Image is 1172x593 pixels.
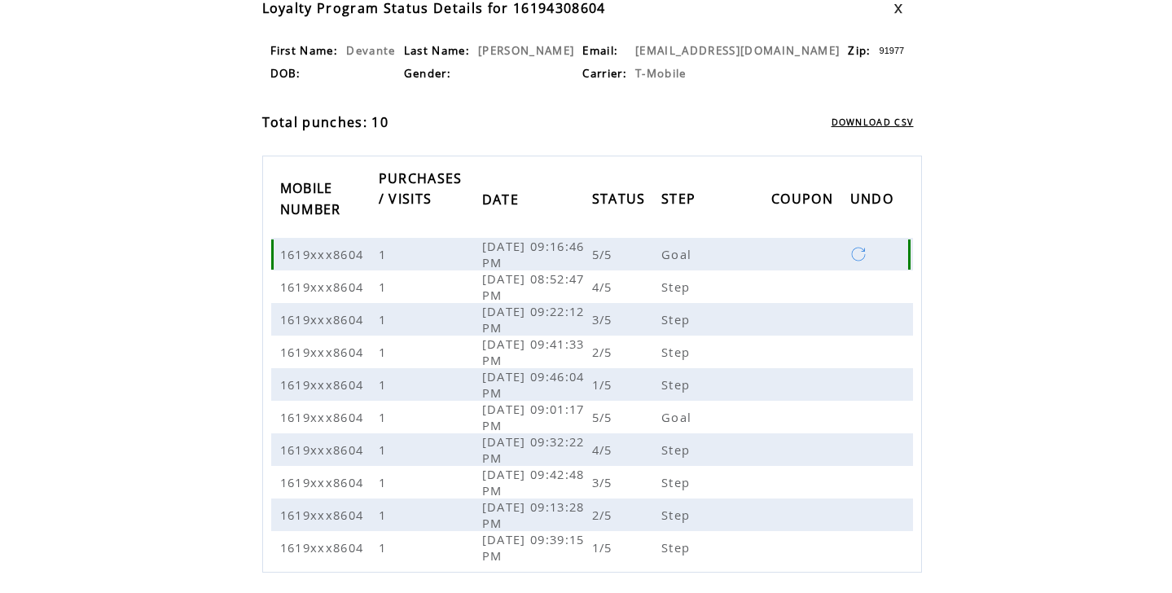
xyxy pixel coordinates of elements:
span: 1619xxx8604 [280,441,368,458]
span: 1 [379,474,390,490]
span: 1619xxx8604 [280,539,368,556]
span: 1619xxx8604 [280,376,368,393]
span: 3/5 [592,474,617,490]
span: [DATE] 08:52:47 PM [482,270,585,303]
span: Step [661,441,694,458]
span: [DATE] 09:32:22 PM [482,433,585,466]
span: 1 [379,409,390,425]
span: [DATE] 09:42:48 PM [482,466,585,499]
span: DATE [482,187,523,217]
span: 2/5 [592,344,617,360]
span: Goal [661,409,696,425]
span: 1619xxx8604 [280,344,368,360]
span: 1619xxx8604 [280,507,368,523]
span: Step [661,279,694,295]
span: Step [661,311,694,327]
span: Step [661,344,694,360]
span: 1 [379,441,390,458]
span: Step [661,376,694,393]
span: Step [661,539,694,556]
span: 1619xxx8604 [280,474,368,490]
span: Step [661,507,694,523]
span: Goal [661,246,696,262]
span: 4/5 [592,441,617,458]
span: 1619xxx8604 [280,311,368,327]
span: [DATE] 09:13:28 PM [482,499,585,531]
span: Total punches: 10 [262,113,389,131]
span: Gender: [404,66,451,81]
span: 1/5 [592,539,617,556]
span: [DATE] 09:46:04 PM [482,368,585,401]
span: 1 [379,246,390,262]
span: 1619xxx8604 [280,409,368,425]
a: DOWNLOAD CSV [832,116,914,128]
span: PURCHASES [379,165,467,195]
span: T-Mobile [635,66,687,81]
span: 1 [379,311,390,327]
span: / VISITS [379,186,437,216]
span: Step [661,474,694,490]
span: 1 [379,507,390,523]
span: Devante [346,43,395,58]
span: 5/5 [592,246,617,262]
span: Last Name: [404,43,470,58]
span: 1/5 [592,376,617,393]
span: Carrier: [582,66,627,81]
span: Email: [582,43,618,58]
span: 4/5 [592,279,617,295]
span: 3/5 [592,311,617,327]
span: [DATE] 09:22:12 PM [482,303,585,336]
span: 1 [379,344,390,360]
span: 91977 [880,46,905,55]
span: [DATE] 09:16:46 PM [482,238,585,270]
span: 1619xxx8604 [280,279,368,295]
a: DATE [482,185,527,215]
span: [DATE] 09:41:33 PM [482,336,585,368]
a: MOBILE NUMBER [280,174,349,226]
span: STATUS [592,186,650,216]
span: [DATE] 09:01:17 PM [482,401,585,433]
span: 1619xxx8604 [280,246,368,262]
span: 5/5 [592,409,617,425]
span: 2/5 [592,507,617,523]
span: First Name: [270,43,339,58]
span: 1 [379,376,390,393]
span: MOBILE NUMBER [280,175,345,226]
a: PURCHASES / VISITS [379,169,478,236]
span: Zip: [848,43,871,58]
span: 1 [379,279,390,295]
span: [PERSON_NAME] [478,43,574,58]
span: 1 [379,539,390,556]
span: UNDO [850,186,898,216]
span: COUPON [771,186,837,216]
span: [DATE] 09:39:15 PM [482,531,585,564]
span: [EMAIL_ADDRESS][DOMAIN_NAME] [635,43,840,58]
span: STEP [661,186,700,216]
span: DOB: [270,66,301,81]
